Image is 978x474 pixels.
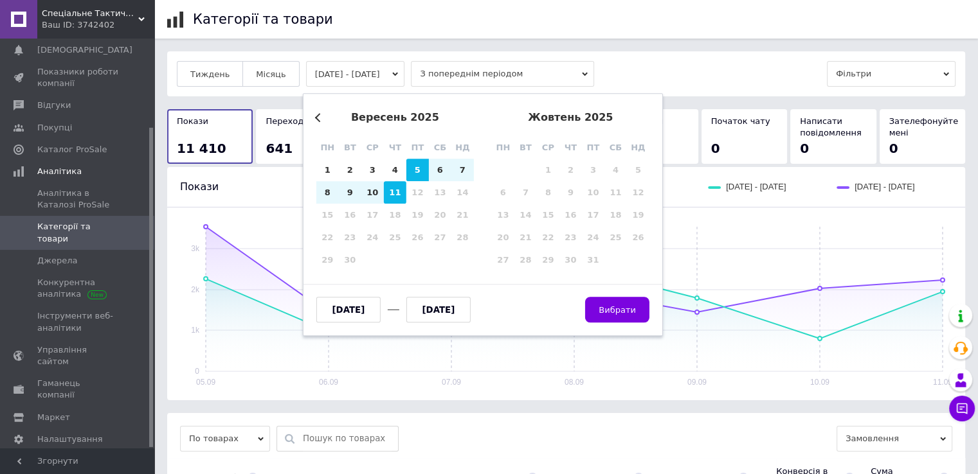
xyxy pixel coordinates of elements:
[37,44,132,56] span: [DEMOGRAPHIC_DATA]
[384,204,406,226] div: Not available четвер, 18-е вересня 2025 р.
[180,180,219,193] span: Покази
[303,426,392,451] input: Пошук по товарах
[429,204,451,226] div: Not available субота, 20-е вересня 2025 р.
[514,181,537,204] div: Not available вівторок, 7-е жовтня 2025 р.
[627,159,649,181] div: Not available неділя, 5-е жовтня 2025 р.
[451,159,474,181] div: Choose неділя, 7-е вересня 2025 р.
[361,204,384,226] div: Not available середа, 17-е вересня 2025 р.
[827,61,955,87] span: Фільтри
[37,412,70,423] span: Маркет
[537,204,559,226] div: Not available середа, 15-е жовтня 2025 р.
[429,181,451,204] div: Not available субота, 13-е вересня 2025 р.
[537,249,559,271] div: Not available середа, 29-е жовтня 2025 р.
[492,136,514,159] div: пн
[316,112,474,123] div: вересень 2025
[582,249,604,271] div: Not available п’ятниця, 31-е жовтня 2025 р.
[582,226,604,249] div: Not available п’ятниця, 24-е жовтня 2025 р.
[37,221,119,244] span: Категорії та товари
[537,181,559,204] div: Not available середа, 8-е жовтня 2025 р.
[242,61,299,87] button: Місяць
[582,181,604,204] div: Not available п’ятниця, 10-е жовтня 2025 р.
[37,277,119,300] span: Конкурентна аналітика
[177,141,226,156] span: 11 410
[316,204,339,226] div: Not available понеділок, 15-е вересня 2025 р.
[933,378,952,387] text: 11.09
[339,159,361,181] div: Choose вівторок, 2-е вересня 2025 р.
[177,61,243,87] button: Тиждень
[711,141,720,156] span: 0
[339,181,361,204] div: Choose вівторок, 9-е вересня 2025 р.
[195,367,199,376] text: 0
[319,378,338,387] text: 06.09
[191,326,200,335] text: 1k
[339,249,361,271] div: Not available вівторок, 30-е вересня 2025 р.
[180,426,270,452] span: По товарах
[37,188,119,211] span: Аналітика в Каталозі ProSale
[316,159,339,181] div: Choose понеділок, 1-е вересня 2025 р.
[406,204,429,226] div: Not available п’ятниця, 19-е вересня 2025 р.
[316,159,474,271] div: month 2025-09
[193,12,333,27] h1: Категорії та товари
[177,116,208,126] span: Покази
[37,344,119,367] span: Управління сайтом
[582,204,604,226] div: Not available п’ятниця, 17-е жовтня 2025 р.
[514,204,537,226] div: Not available вівторок, 14-е жовтня 2025 р.
[361,159,384,181] div: Choose середа, 3-є вересня 2025 р.
[384,181,406,204] div: Choose четвер, 11-е вересня 2025 р.
[37,122,72,134] span: Покупці
[514,249,537,271] div: Not available вівторок, 28-е жовтня 2025 р.
[429,159,451,181] div: Choose субота, 6-е вересня 2025 р.
[582,136,604,159] div: пт
[585,297,649,322] button: Вибрати
[339,226,361,249] div: Not available вівторок, 23-є вересня 2025 р.
[384,226,406,249] div: Not available четвер, 25-е вересня 2025 р.
[42,8,138,19] span: Спеціальне Тактичне Спорядження
[559,249,582,271] div: Not available четвер, 30-е жовтня 2025 р.
[537,136,559,159] div: ср
[316,249,339,271] div: Not available понеділок, 29-е вересня 2025 р.
[604,136,627,159] div: сб
[492,112,649,123] div: жовтень 2025
[190,69,230,79] span: Тиждень
[604,159,627,181] div: Not available субота, 4-е жовтня 2025 р.
[37,434,103,445] span: Налаштування
[559,181,582,204] div: Not available четвер, 9-е жовтня 2025 р.
[361,181,384,204] div: Choose середа, 10-е вересня 2025 р.
[37,100,71,111] span: Відгуки
[442,378,461,387] text: 07.09
[256,69,285,79] span: Місяць
[316,136,339,159] div: пн
[889,141,898,156] span: 0
[37,255,77,267] span: Джерела
[37,166,82,177] span: Аналітика
[492,204,514,226] div: Not available понеділок, 13-е жовтня 2025 р.
[361,136,384,159] div: ср
[604,181,627,204] div: Not available субота, 11-е жовтня 2025 р.
[191,244,200,253] text: 3k
[384,136,406,159] div: чт
[37,310,119,333] span: Інструменти веб-аналітики
[451,181,474,204] div: Not available неділя, 14-е вересня 2025 р.
[37,66,119,89] span: Показники роботи компанії
[406,136,429,159] div: пт
[837,426,952,452] span: Замовлення
[800,141,809,156] span: 0
[627,204,649,226] div: Not available неділя, 19-е жовтня 2025 р.
[316,226,339,249] div: Not available понеділок, 22-е вересня 2025 р.
[492,181,514,204] div: Not available понеділок, 6-е жовтня 2025 р.
[559,136,582,159] div: чт
[451,136,474,159] div: нд
[492,226,514,249] div: Not available понеділок, 20-е жовтня 2025 р.
[627,226,649,249] div: Not available неділя, 26-е жовтня 2025 р.
[37,144,107,155] span: Каталог ProSale
[384,159,406,181] div: Choose четвер, 4-е вересня 2025 р.
[429,226,451,249] div: Not available субота, 27-е вересня 2025 р.
[306,61,405,87] button: [DATE] - [DATE]
[559,226,582,249] div: Not available четвер, 23-є жовтня 2025 р.
[411,61,594,87] span: З попереднім періодом
[339,204,361,226] div: Not available вівторок, 16-е вересня 2025 р.
[492,159,649,271] div: month 2025-10
[492,249,514,271] div: Not available понеділок, 27-е жовтня 2025 р.
[451,226,474,249] div: Not available неділя, 28-е вересня 2025 р.
[514,136,537,159] div: вт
